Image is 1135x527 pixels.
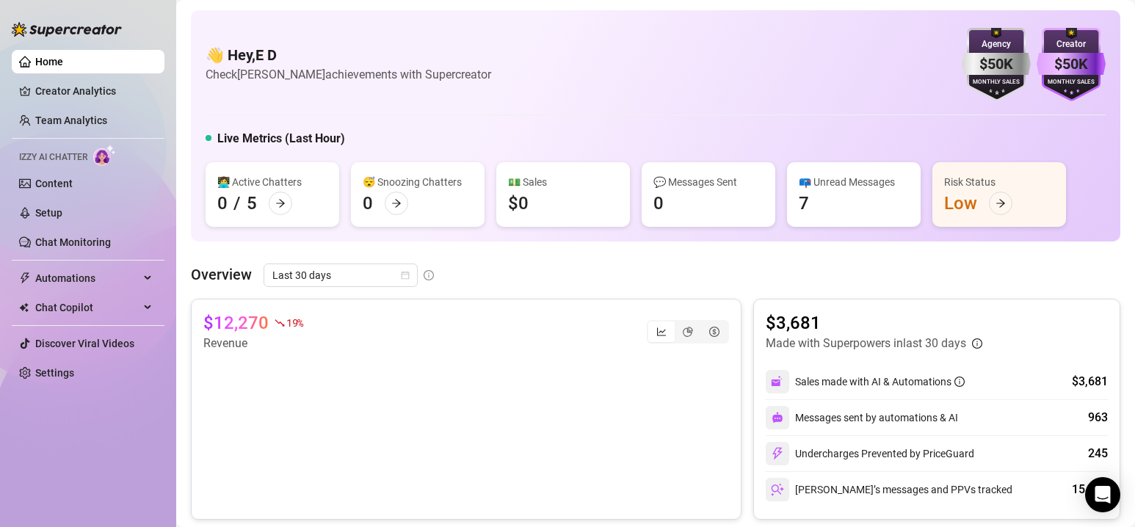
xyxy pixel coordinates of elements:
div: 0 [653,192,664,215]
div: $50K [962,53,1031,76]
img: svg%3e [771,375,784,388]
div: 5 [247,192,257,215]
a: Creator Analytics [35,79,153,103]
span: pie-chart [683,327,693,337]
a: Home [35,56,63,68]
div: 💬 Messages Sent [653,174,764,190]
span: calendar [401,271,410,280]
div: Sales made with AI & Automations [795,374,965,390]
img: silver-badge-roxG0hHS.svg [962,28,1031,101]
span: info-circle [424,270,434,280]
article: Revenue [203,335,303,352]
div: 📪 Unread Messages [799,174,909,190]
div: [PERSON_NAME]’s messages and PPVs tracked [766,478,1012,501]
span: fall [275,318,285,328]
div: 7 [799,192,809,215]
img: Chat Copilot [19,302,29,313]
div: Monthly Sales [1037,78,1106,87]
div: 👩‍💻 Active Chatters [217,174,327,190]
span: arrow-right [391,198,402,208]
span: line-chart [656,327,667,337]
a: Team Analytics [35,115,107,126]
div: $0 [508,192,529,215]
div: Undercharges Prevented by PriceGuard [766,442,974,465]
article: $3,681 [766,311,982,335]
img: logo-BBDzfeDw.svg [12,22,122,37]
span: info-circle [972,338,982,349]
span: Automations [35,266,139,290]
div: Agency [962,37,1031,51]
span: 19 % [286,316,303,330]
div: 245 [1088,445,1108,462]
span: arrow-right [996,198,1006,208]
div: 😴 Snoozing Chatters [363,174,473,190]
span: arrow-right [275,198,286,208]
div: Monthly Sales [962,78,1031,87]
span: Izzy AI Chatter [19,150,87,164]
a: Settings [35,367,74,379]
h4: 👋 Hey, E D [206,45,491,65]
img: svg%3e [771,483,784,496]
div: Messages sent by automations & AI [766,406,958,429]
article: $12,270 [203,311,269,335]
div: 0 [363,192,373,215]
img: purple-badge-B9DA21FR.svg [1037,28,1106,101]
span: dollar-circle [709,327,719,337]
div: segmented control [647,320,729,344]
h5: Live Metrics (Last Hour) [217,130,345,148]
article: Check [PERSON_NAME] achievements with Supercreator [206,65,491,84]
div: $3,681 [1072,373,1108,390]
img: AI Chatter [93,145,116,166]
img: svg%3e [771,447,784,460]
span: thunderbolt [19,272,31,284]
div: $50K [1037,53,1106,76]
div: 963 [1088,409,1108,426]
img: svg%3e [772,412,783,424]
span: info-circle [954,377,965,387]
a: Setup [35,207,62,219]
article: Overview [191,263,252,286]
span: Chat Copilot [35,296,139,319]
div: 💵 Sales [508,174,618,190]
div: 15,110 [1072,481,1108,498]
a: Chat Monitoring [35,236,111,248]
div: 0 [217,192,228,215]
a: Content [35,178,73,189]
article: Made with Superpowers in last 30 days [766,335,966,352]
span: Last 30 days [272,264,409,286]
div: Creator [1037,37,1106,51]
a: Discover Viral Videos [35,338,134,349]
div: Open Intercom Messenger [1085,477,1120,512]
div: Risk Status [944,174,1054,190]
